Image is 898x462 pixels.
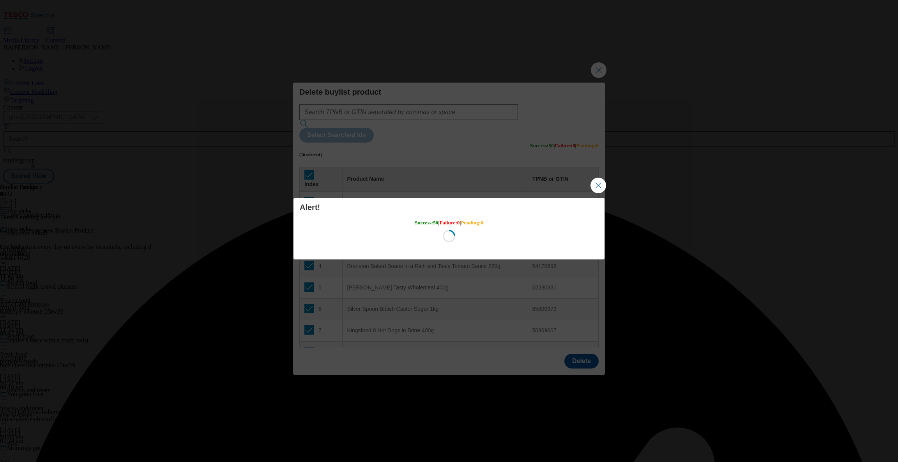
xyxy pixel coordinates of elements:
span: Success : 50 [415,220,438,226]
span: Pending : 0 [461,220,483,226]
h5: | | [415,220,483,226]
div: Modal [293,198,605,259]
h4: Alert! [300,203,598,212]
span: Failure : 0 [439,220,460,226]
button: Close Modal [590,178,606,193]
